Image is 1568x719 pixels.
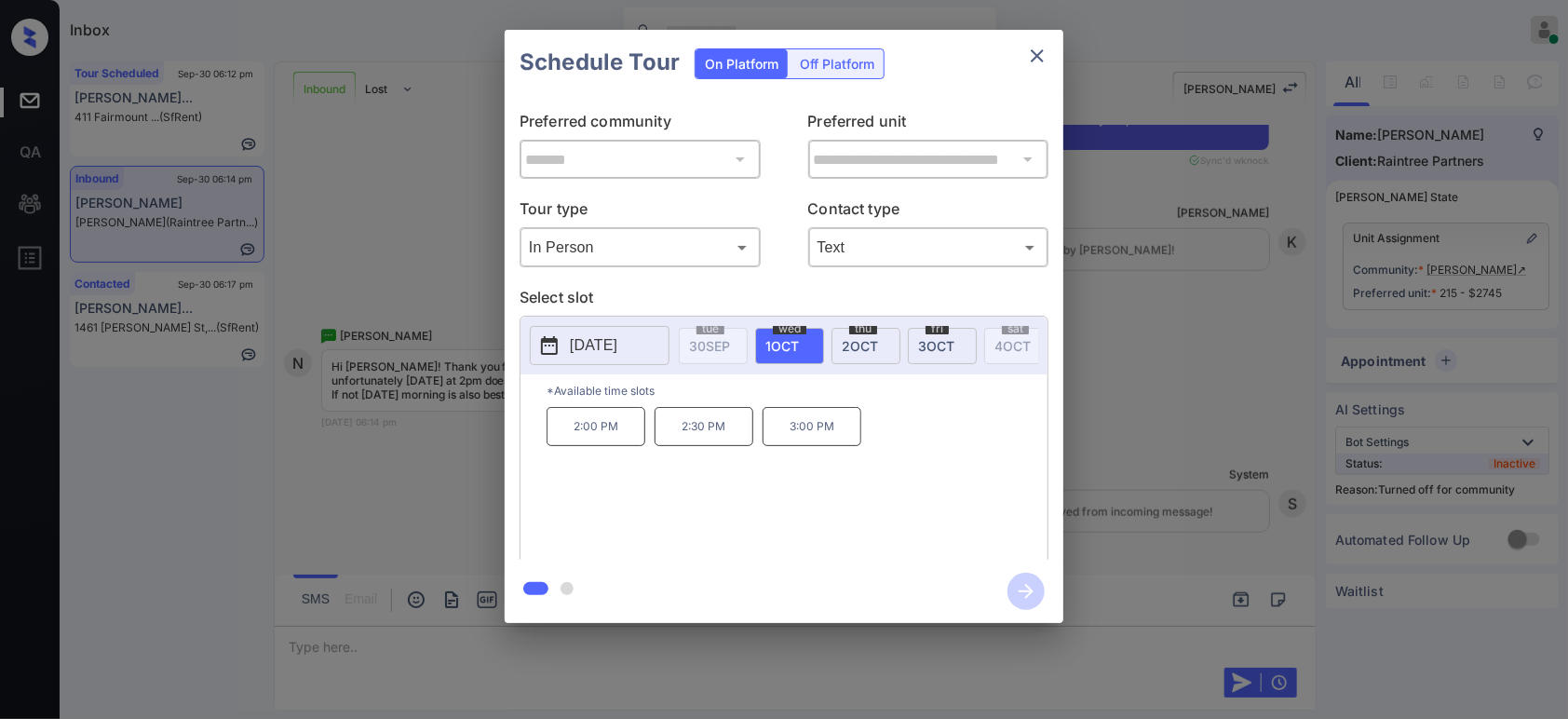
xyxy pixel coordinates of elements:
[918,338,954,354] span: 3 OCT
[530,326,669,365] button: [DATE]
[655,407,753,446] p: 2:30 PM
[831,328,900,364] div: date-select
[773,323,806,334] span: wed
[505,30,695,95] h2: Schedule Tour
[547,407,645,446] p: 2:00 PM
[765,338,799,354] span: 1 OCT
[926,323,949,334] span: fri
[813,232,1045,263] div: Text
[996,567,1056,616] button: btn-next
[570,334,617,357] p: [DATE]
[791,49,884,78] div: Off Platform
[520,286,1048,316] p: Select slot
[1019,37,1056,75] button: close
[808,110,1049,140] p: Preferred unit
[842,338,878,354] span: 2 OCT
[524,232,756,263] div: In Person
[755,328,824,364] div: date-select
[520,197,761,227] p: Tour type
[520,110,761,140] p: Preferred community
[908,328,977,364] div: date-select
[808,197,1049,227] p: Contact type
[763,407,861,446] p: 3:00 PM
[849,323,877,334] span: thu
[547,374,1048,407] p: *Available time slots
[696,49,788,78] div: On Platform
